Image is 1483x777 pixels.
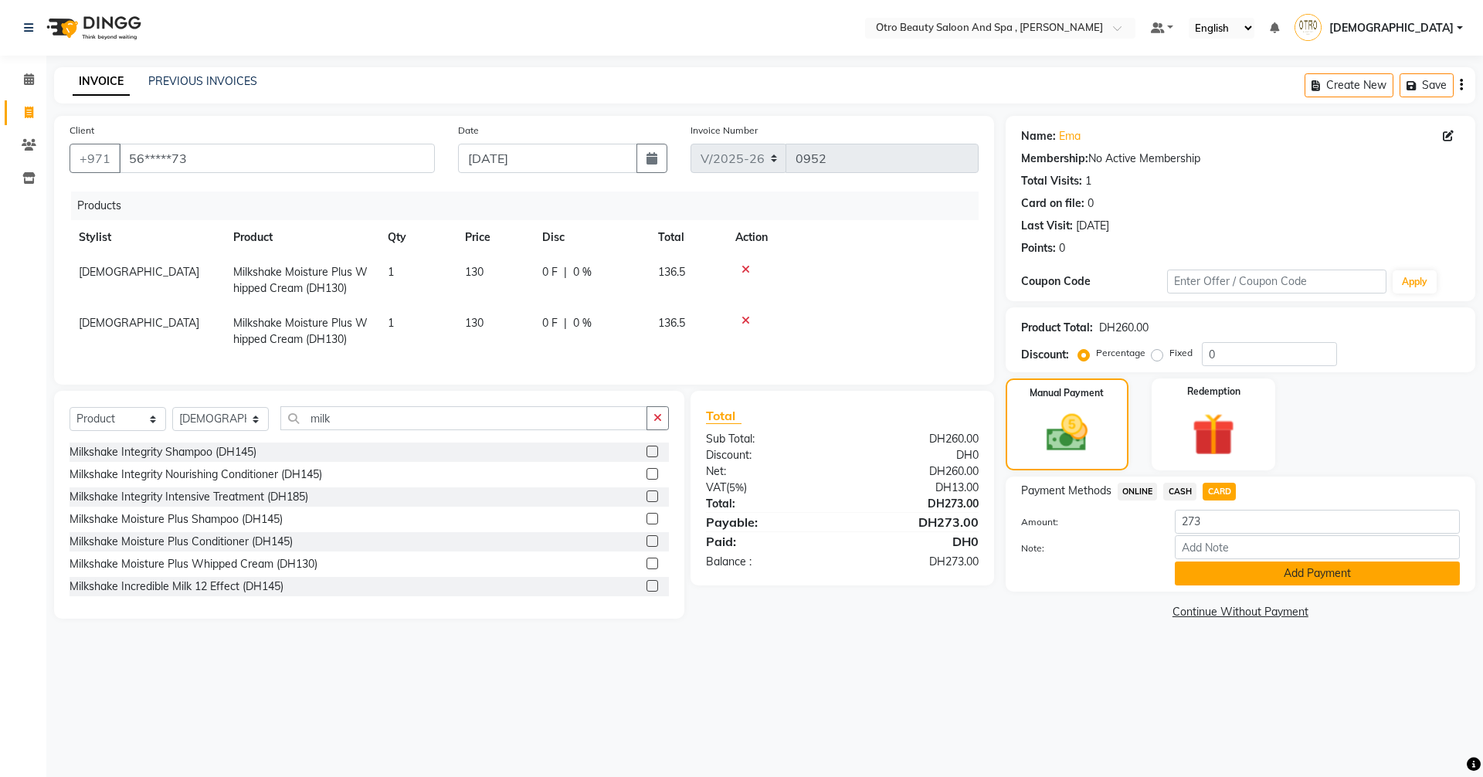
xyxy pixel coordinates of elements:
[573,264,592,280] span: 0 %
[694,532,842,551] div: Paid:
[694,554,842,570] div: Balance :
[694,480,842,496] div: ( )
[729,481,744,494] span: 5%
[70,444,256,460] div: Milkshake Integrity Shampoo (DH145)
[533,220,649,255] th: Disc
[1393,270,1437,293] button: Apply
[1021,483,1111,499] span: Payment Methods
[388,316,394,330] span: 1
[280,406,647,430] input: Search or Scan
[79,316,199,330] span: [DEMOGRAPHIC_DATA]
[694,463,842,480] div: Net:
[1021,347,1069,363] div: Discount:
[542,315,558,331] span: 0 F
[694,513,842,531] div: Payable:
[542,264,558,280] span: 0 F
[1085,173,1091,189] div: 1
[1118,483,1158,500] span: ONLINE
[39,6,145,49] img: logo
[71,192,990,220] div: Products
[1021,173,1082,189] div: Total Visits:
[456,220,533,255] th: Price
[1305,73,1393,97] button: Create New
[726,220,979,255] th: Action
[1096,346,1145,360] label: Percentage
[694,496,842,512] div: Total:
[658,265,685,279] span: 136.5
[1009,604,1472,620] a: Continue Without Payment
[691,124,758,137] label: Invoice Number
[694,447,842,463] div: Discount:
[573,315,592,331] span: 0 %
[1021,320,1093,336] div: Product Total:
[1163,483,1196,500] span: CASH
[842,496,989,512] div: DH273.00
[465,316,484,330] span: 130
[224,220,378,255] th: Product
[1030,386,1104,400] label: Manual Payment
[1167,270,1386,293] input: Enter Offer / Coupon Code
[694,431,842,447] div: Sub Total:
[70,144,120,173] button: +971
[70,220,224,255] th: Stylist
[842,447,989,463] div: DH0
[649,220,726,255] th: Total
[1021,128,1056,144] div: Name:
[1187,385,1240,399] label: Redemption
[70,534,293,550] div: Milkshake Moisture Plus Conditioner (DH145)
[1033,409,1101,456] img: _cash.svg
[388,265,394,279] span: 1
[1021,218,1073,234] div: Last Visit:
[1010,541,1163,555] label: Note:
[233,265,368,295] span: Milkshake Moisture Plus Whipped Cream (DH130)
[79,265,199,279] span: [DEMOGRAPHIC_DATA]
[842,463,989,480] div: DH260.00
[842,513,989,531] div: DH273.00
[706,480,726,494] span: VAT
[73,68,130,96] a: INVOICE
[233,316,368,346] span: Milkshake Moisture Plus Whipped Cream (DH130)
[842,431,989,447] div: DH260.00
[1021,195,1084,212] div: Card on file:
[70,511,283,528] div: Milkshake Moisture Plus Shampoo (DH145)
[1329,20,1454,36] span: [DEMOGRAPHIC_DATA]
[1021,151,1088,167] div: Membership:
[564,315,567,331] span: |
[70,467,322,483] div: Milkshake Integrity Nourishing Conditioner (DH145)
[842,532,989,551] div: DH0
[1076,218,1109,234] div: [DATE]
[1175,510,1460,534] input: Amount
[564,264,567,280] span: |
[1021,273,1167,290] div: Coupon Code
[842,554,989,570] div: DH273.00
[378,220,456,255] th: Qty
[1088,195,1094,212] div: 0
[842,480,989,496] div: DH13.00
[1203,483,1236,500] span: CARD
[1021,240,1056,256] div: Points:
[1175,562,1460,585] button: Add Payment
[1099,320,1149,336] div: DH260.00
[70,124,94,137] label: Client
[70,489,308,505] div: Milkshake Integrity Intensive Treatment (DH185)
[1295,14,1322,41] img: Sunita
[70,579,283,595] div: Milkshake Incredible Milk 12 Effect (DH145)
[119,144,435,173] input: Search by Name/Mobile/Email/Code
[70,556,317,572] div: Milkshake Moisture Plus Whipped Cream (DH130)
[1059,240,1065,256] div: 0
[148,74,257,88] a: PREVIOUS INVOICES
[1400,73,1454,97] button: Save
[1179,408,1248,461] img: _gift.svg
[1010,515,1163,529] label: Amount:
[1175,535,1460,559] input: Add Note
[706,408,741,424] span: Total
[658,316,685,330] span: 136.5
[458,124,479,137] label: Date
[465,265,484,279] span: 130
[1059,128,1081,144] a: Ema
[1021,151,1460,167] div: No Active Membership
[1169,346,1193,360] label: Fixed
